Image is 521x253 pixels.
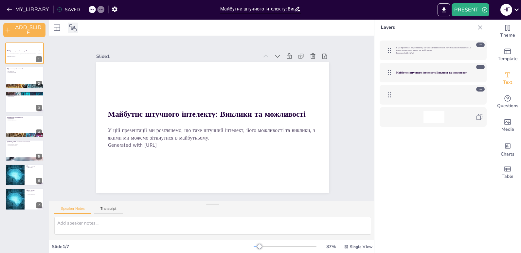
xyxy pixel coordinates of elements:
[5,164,44,186] div: 6
[501,151,514,158] span: Charts
[36,178,42,184] div: 6
[108,109,306,119] strong: Майбутнє штучного інтелекту: Виклики та можливості
[27,165,42,167] p: Дякую за увагу!
[7,70,42,72] p: Як працює ШІ?
[27,189,42,191] p: Дякую за увагу!
[7,142,42,143] p: Зміни в роботі
[497,102,518,110] span: Questions
[7,92,42,94] p: Можливості штучного інтелекту
[7,144,42,146] p: Полегшення комунікації
[94,207,123,214] button: Transcript
[494,137,521,161] div: Add charts and graphs
[36,56,42,62] div: 1
[220,4,294,14] input: INSERT_TITLE
[396,71,467,75] strong: Майбутнє штучного інтелекту: Виклики та можливості
[498,55,518,62] span: Template
[7,116,42,118] p: Виклики штучного інтелекту
[501,126,514,133] span: Media
[7,96,42,97] p: Нові технології
[27,167,42,168] p: Дяка за увагу
[350,244,372,249] span: Single View
[502,173,513,180] span: Table
[27,168,42,169] p: Сподіваємося на нові знання
[503,79,512,86] span: Text
[27,191,42,193] p: Дяка за увагу
[381,20,475,35] p: Layers
[27,169,42,171] p: Участь у презентації
[380,41,487,60] div: У цій презентації ми розглянемо, що таке штучний інтелект, його можливості та виклики, з якими ми...
[323,244,339,250] div: 37 %
[36,81,42,87] div: 2
[5,188,44,210] div: 7
[500,32,515,39] span: Theme
[3,23,45,37] button: ADD_SLIDE
[7,93,42,95] p: Автоматизація завдань
[396,46,472,52] p: У цій презентації ми розглянемо, що таке штучний інтелект, його можливості та виклики, з якими ми...
[7,118,42,119] p: Етичні питання
[494,161,521,184] div: Add a table
[96,53,258,59] div: Slide 1
[36,154,42,160] div: 5
[494,43,521,67] div: Add ready made slides
[396,52,472,54] p: Generated with [URL]
[54,207,91,214] button: Speaker Notes
[57,7,80,13] div: SAVED
[36,129,42,135] div: 4
[36,105,42,111] div: 3
[7,69,42,71] p: Що таке ШІ?
[36,202,42,208] div: 7
[7,141,42,143] p: [PERSON_NAME] вплине на наше життя?
[7,56,42,57] p: Generated with [URL]
[5,115,44,137] div: 4
[494,67,521,90] div: Add text boxes
[52,23,62,33] div: Layout
[5,67,44,88] div: 2
[7,120,42,122] p: Втрата робочих місць
[52,244,254,250] div: Slide 1 / 7
[7,143,42,145] p: Персоналізоване навчання
[5,91,44,113] div: 3
[500,4,512,16] div: Н Г
[5,140,44,161] div: 5
[438,3,450,16] button: EXPORT_TO_POWERPOINT
[7,53,42,56] p: У цій презентації ми розглянемо, що таке штучний інтелект, його можливості та виклики, з якими ми...
[494,20,521,43] div: Change the overall theme
[500,3,512,16] button: Н Г
[108,127,317,141] p: У цій презентації ми розглянемо, що таке штучний інтелект, його можливості та виклики, з якими ми...
[494,114,521,137] div: Add images, graphics, shapes or video
[5,4,52,15] button: MY_LIBRARY
[7,68,42,70] p: Що таке штучний інтелект?
[380,63,487,82] div: Майбутнє штучного інтелекту: Виклики та можливості
[7,95,42,96] p: Покращення діагнозів
[7,119,42,120] p: Безпека даних
[7,50,40,52] strong: Майбутнє штучного інтелекту: Виклики та можливості
[494,90,521,114] div: Get real-time input from your audience
[5,42,44,64] div: 1
[27,194,42,195] p: Участь у презентації
[452,3,489,16] button: PRESENT
[108,141,317,148] p: Generated with [URL]
[7,72,42,73] p: Сфери застосування
[69,24,77,32] span: Position
[27,193,42,194] p: Сподіваємося на нові знання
